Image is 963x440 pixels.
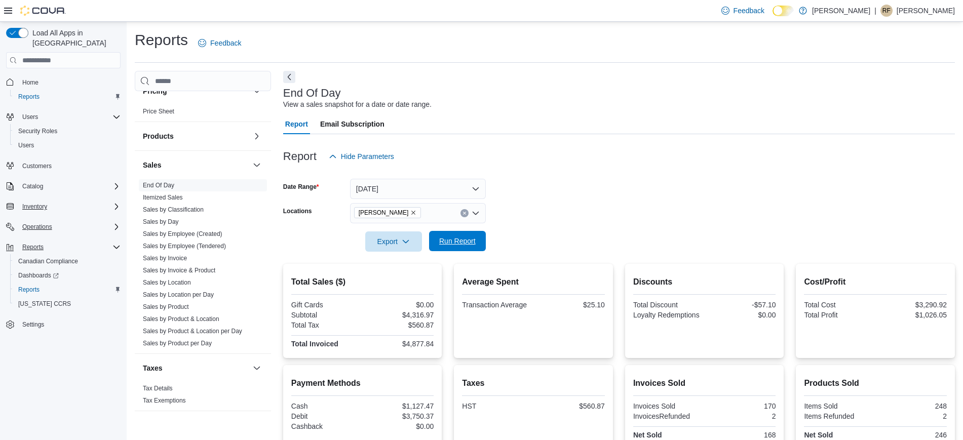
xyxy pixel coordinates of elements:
div: Total Tax [291,321,361,329]
span: Canadian Compliance [14,255,121,267]
span: Reports [18,93,40,101]
div: $560.87 [535,402,605,410]
div: $4,877.84 [365,340,434,348]
a: Sales by Invoice [143,255,187,262]
div: $1,127.47 [365,402,434,410]
button: Products [143,131,249,141]
span: Security Roles [18,127,57,135]
a: Sales by Product [143,303,189,310]
div: $3,750.37 [365,412,434,420]
a: Sales by Day [143,218,179,225]
a: Canadian Compliance [14,255,82,267]
span: Security Roles [14,125,121,137]
p: [PERSON_NAME] [897,5,955,17]
div: Subtotal [291,311,361,319]
span: Users [22,113,38,121]
div: Loyalty Redemptions [633,311,703,319]
div: $0.00 [365,422,434,430]
span: [PERSON_NAME] [359,208,409,218]
label: Date Range [283,183,319,191]
div: Items Sold [804,402,873,410]
span: Home [22,78,38,87]
div: Sales [135,179,271,353]
a: Feedback [717,1,768,21]
h2: Invoices Sold [633,377,776,389]
span: Users [18,141,34,149]
div: Total Discount [633,301,703,309]
button: Reports [10,283,125,297]
span: Feedback [210,38,241,48]
button: Products [251,130,263,142]
a: End Of Day [143,182,174,189]
h3: End Of Day [283,87,341,99]
button: Inventory [2,199,125,214]
span: Export [371,231,416,252]
h2: Taxes [462,377,605,389]
button: Reports [2,240,125,254]
div: Transaction Average [462,301,531,309]
button: Security Roles [10,124,125,138]
button: Settings [2,317,125,332]
button: Users [2,110,125,124]
span: Reports [14,91,121,103]
a: Sales by Employee (Tendered) [143,243,226,250]
div: 2 [707,412,776,420]
h3: Report [283,150,317,163]
button: Pricing [143,86,249,96]
strong: Total Invoiced [291,340,338,348]
div: HST [462,402,531,410]
a: Customers [18,160,56,172]
a: Sales by Employee (Created) [143,230,222,237]
span: Feedback [734,6,764,16]
span: Hide Parameters [341,151,394,162]
div: 248 [877,402,947,410]
button: Users [10,138,125,152]
span: [US_STATE] CCRS [18,300,71,308]
span: Reports [22,243,44,251]
button: Sales [143,160,249,170]
a: Sales by Location per Day [143,291,214,298]
a: Home [18,76,43,89]
a: Sales by Invoice & Product [143,267,215,274]
h3: Sales [143,160,162,170]
button: Export [365,231,422,252]
span: Load All Apps in [GEOGRAPHIC_DATA] [28,28,121,48]
span: Itemized Sales [143,193,183,202]
div: $3,290.92 [877,301,947,309]
a: Itemized Sales [143,194,183,201]
div: -$57.10 [707,301,776,309]
a: Sales by Product & Location per Day [143,328,242,335]
span: Tax Details [143,384,173,392]
span: End Of Day [143,181,174,189]
span: Sales by Product & Location per Day [143,327,242,335]
h2: Discounts [633,276,776,288]
div: $25.10 [535,301,605,309]
a: Feedback [194,33,245,53]
button: Catalog [2,179,125,193]
a: Sales by Location [143,279,191,286]
nav: Complex example [6,70,121,358]
a: Tax Exemptions [143,397,186,404]
h3: Taxes [143,363,163,373]
div: 246 [877,431,947,439]
a: Dashboards [14,269,63,282]
span: Sales by Product per Day [143,339,212,347]
button: Inventory [18,201,51,213]
span: Home [18,75,121,88]
a: Sales by Classification [143,206,204,213]
a: Reports [14,284,44,296]
div: Total Profit [804,311,873,319]
span: Washington CCRS [14,298,121,310]
span: Operations [22,223,52,231]
span: Settings [18,318,121,331]
h3: Products [143,131,174,141]
span: Dashboards [14,269,121,282]
img: Cova [20,6,66,16]
div: Total Cost [804,301,873,309]
button: Operations [2,220,125,234]
span: Email Subscription [320,114,384,134]
span: Sales by Location [143,278,191,287]
span: Users [18,111,121,123]
span: Users [14,139,121,151]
